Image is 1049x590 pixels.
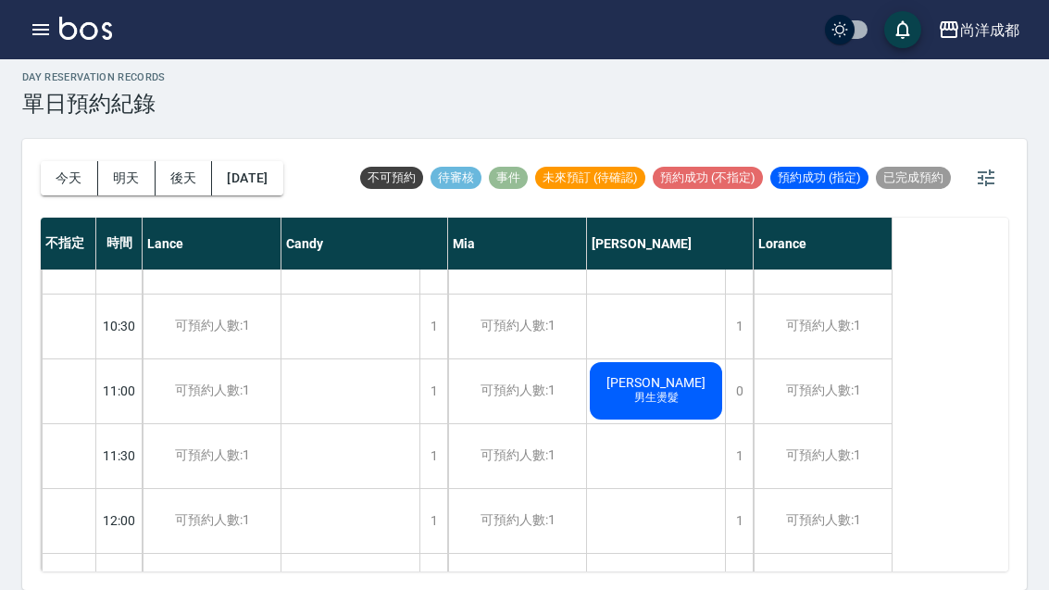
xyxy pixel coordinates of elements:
h2: day Reservation records [22,71,166,83]
div: 1 [419,489,447,553]
span: [PERSON_NAME] [603,375,709,390]
div: Lorance [754,218,893,270]
div: 可預約人數:1 [448,359,586,423]
div: 可預約人數:1 [754,424,892,488]
div: 可預約人數:1 [143,359,281,423]
span: 預約成功 (不指定) [653,169,763,186]
div: 12:00 [96,488,143,553]
button: 明天 [98,161,156,195]
div: 1 [725,424,753,488]
div: Mia [448,218,587,270]
span: 已完成預約 [876,169,951,186]
button: 後天 [156,161,213,195]
div: 可預約人數:1 [143,424,281,488]
button: 今天 [41,161,98,195]
div: Candy [281,218,448,270]
img: Logo [59,17,112,40]
div: 0 [725,359,753,423]
div: 可預約人數:1 [143,295,281,358]
h3: 單日預約紀錄 [22,91,166,117]
span: 不可預約 [360,169,423,186]
button: save [884,11,921,48]
div: 時間 [96,218,143,270]
div: 可預約人數:1 [448,489,586,553]
div: 可預約人數:1 [448,295,586,358]
div: 1 [725,489,753,553]
div: 不指定 [41,218,96,270]
div: 可預約人數:1 [143,489,281,553]
div: 可預約人數:1 [754,489,892,553]
div: 11:30 [96,423,143,488]
span: 預約成功 (指定) [770,169,868,186]
div: 1 [725,295,753,358]
div: Lance [143,218,281,270]
span: 事件 [489,169,528,186]
div: 可預約人數:1 [448,424,586,488]
div: [PERSON_NAME] [587,218,754,270]
div: 可預約人數:1 [754,359,892,423]
span: 待審核 [431,169,481,186]
div: 11:00 [96,358,143,423]
button: 尚洋成都 [930,11,1027,49]
div: 可預約人數:1 [754,295,892,358]
div: 10:30 [96,294,143,358]
span: 男生燙髮 [631,390,682,406]
button: [DATE] [212,161,282,195]
div: 1 [419,295,447,358]
div: 尚洋成都 [960,19,1019,42]
span: 未來預訂 (待確認) [535,169,645,186]
div: 1 [419,424,447,488]
div: 1 [419,359,447,423]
